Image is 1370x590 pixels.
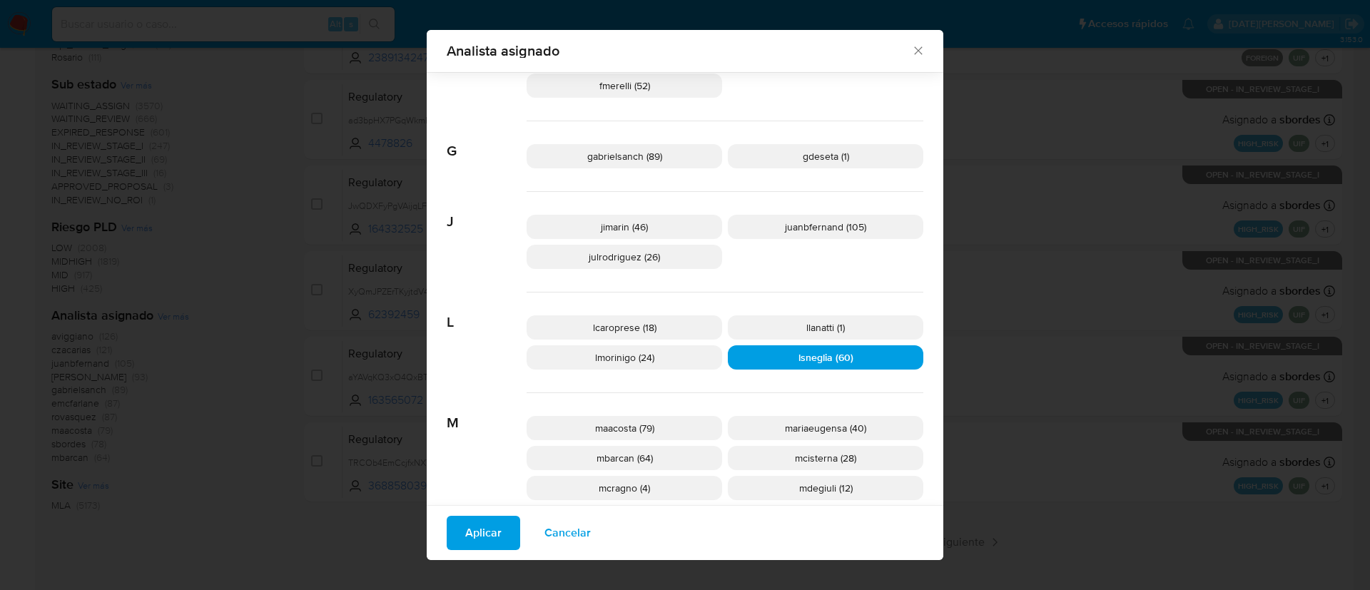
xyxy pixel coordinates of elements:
[527,476,722,500] div: mcragno (4)
[798,350,853,365] span: lsneglia (60)
[599,78,650,93] span: fmerelli (52)
[527,446,722,470] div: mbarcan (64)
[465,517,502,549] span: Aplicar
[593,320,656,335] span: lcaroprese (18)
[595,350,654,365] span: lmorinigo (24)
[527,73,722,98] div: fmerelli (52)
[589,250,660,264] span: julrodriguez (26)
[806,320,845,335] span: llanatti (1)
[803,149,849,163] span: gdeseta (1)
[795,451,856,465] span: mcisterna (28)
[447,192,527,230] span: J
[728,345,923,370] div: lsneglia (60)
[597,451,653,465] span: mbarcan (64)
[587,149,662,163] span: gabrielsanch (89)
[728,476,923,500] div: mdegiuli (12)
[447,44,911,58] span: Analista asignado
[527,345,722,370] div: lmorinigo (24)
[527,245,722,269] div: julrodriguez (26)
[526,516,609,550] button: Cancelar
[728,315,923,340] div: llanatti (1)
[447,516,520,550] button: Aplicar
[728,215,923,239] div: juanbfernand (105)
[728,144,923,168] div: gdeseta (1)
[527,315,722,340] div: lcaroprese (18)
[601,220,648,234] span: jimarin (46)
[785,220,866,234] span: juanbfernand (105)
[447,393,527,432] span: M
[447,293,527,331] span: L
[544,517,591,549] span: Cancelar
[911,44,924,56] button: Cerrar
[785,421,866,435] span: mariaeugensa (40)
[728,416,923,440] div: mariaeugensa (40)
[447,121,527,160] span: G
[599,481,650,495] span: mcragno (4)
[527,144,722,168] div: gabrielsanch (89)
[527,215,722,239] div: jimarin (46)
[799,481,853,495] span: mdegiuli (12)
[595,421,654,435] span: maacosta (79)
[728,446,923,470] div: mcisterna (28)
[527,416,722,440] div: maacosta (79)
